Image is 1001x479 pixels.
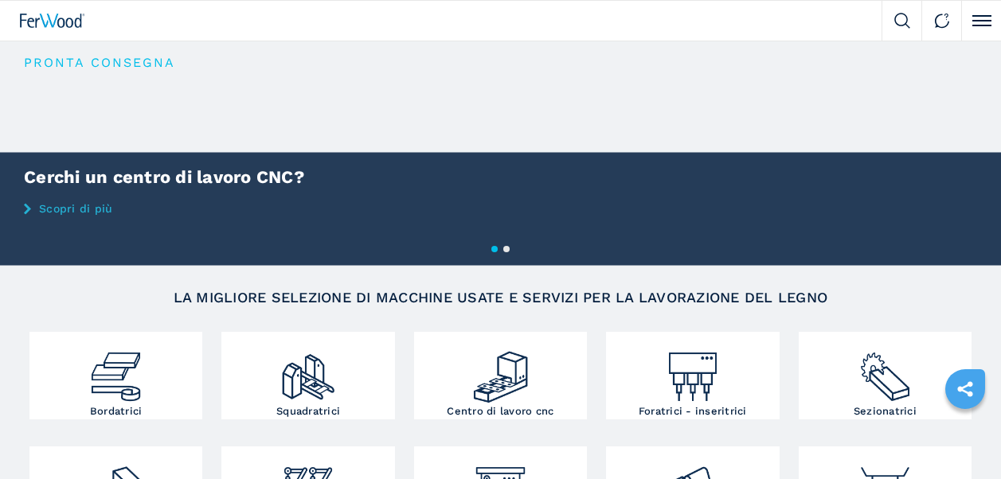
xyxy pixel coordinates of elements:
[414,332,587,419] a: Centro di lavoro cnc
[639,406,747,416] h3: Foratrici - inseritrici
[221,332,394,419] a: Squadratrici
[276,406,340,416] h3: Squadratrici
[503,246,510,252] button: 2
[961,1,1001,41] button: Click to toggle menu
[854,406,917,416] h3: Sezionatrici
[447,406,553,416] h3: Centro di lavoro cnc
[934,13,950,29] img: Contact us
[471,336,530,406] img: centro_di_lavoro_cnc_2.png
[280,336,338,406] img: squadratrici_2.png
[491,246,498,252] button: 1
[29,332,202,419] a: Bordatrici
[945,369,985,409] a: sharethis
[90,406,143,416] h3: Bordatrici
[799,332,972,419] a: Sezionatrici
[664,336,722,406] img: foratrici_inseritrici_2.png
[856,336,914,406] img: sezionatrici_2.png
[933,407,989,467] iframe: Chat
[894,13,910,29] img: Search
[20,14,85,28] img: Ferwood
[68,290,933,305] h2: LA MIGLIORE SELEZIONE DI MACCHINE USATE E SERVIZI PER LA LAVORAZIONE DEL LEGNO
[87,336,145,406] img: bordatrici_1.png
[606,332,779,419] a: Foratrici - inseritrici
